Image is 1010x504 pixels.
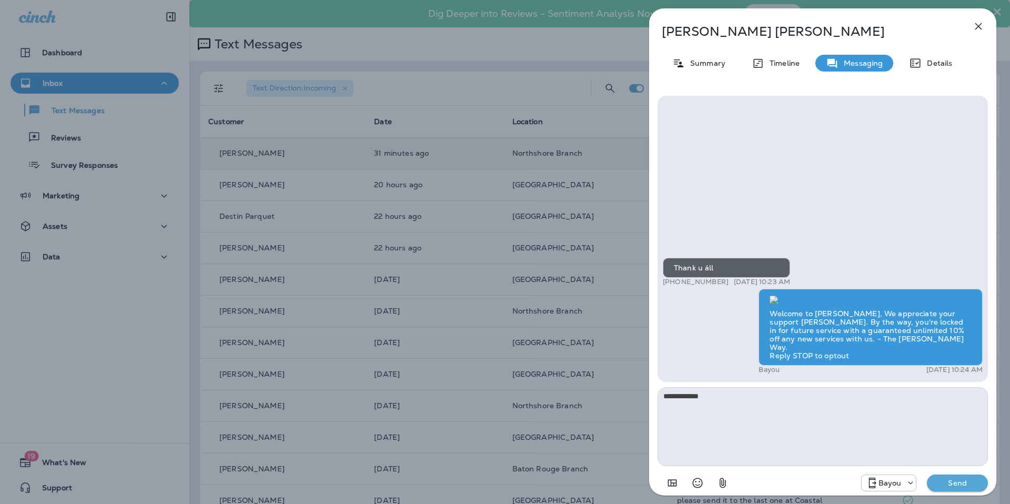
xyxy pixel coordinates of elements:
[734,278,790,286] p: [DATE] 10:23 AM
[662,472,683,493] button: Add in a premade template
[687,472,708,493] button: Select an emoji
[926,366,983,374] p: [DATE] 10:24 AM
[862,477,916,489] div: +1 (985) 315-4311
[663,258,790,278] div: Thank u áll
[922,59,952,67] p: Details
[759,289,983,366] div: Welcome to [PERSON_NAME], We appreciate your support [PERSON_NAME]. By the way, you're locked in ...
[935,478,979,488] p: Send
[685,59,725,67] p: Summary
[759,366,780,374] p: Bayou
[878,479,902,487] p: Bayou
[663,278,729,286] p: [PHONE_NUMBER]
[770,296,778,304] img: twilio-download
[839,59,883,67] p: Messaging
[927,475,988,491] button: Send
[662,24,949,39] p: [PERSON_NAME] [PERSON_NAME]
[764,59,800,67] p: Timeline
